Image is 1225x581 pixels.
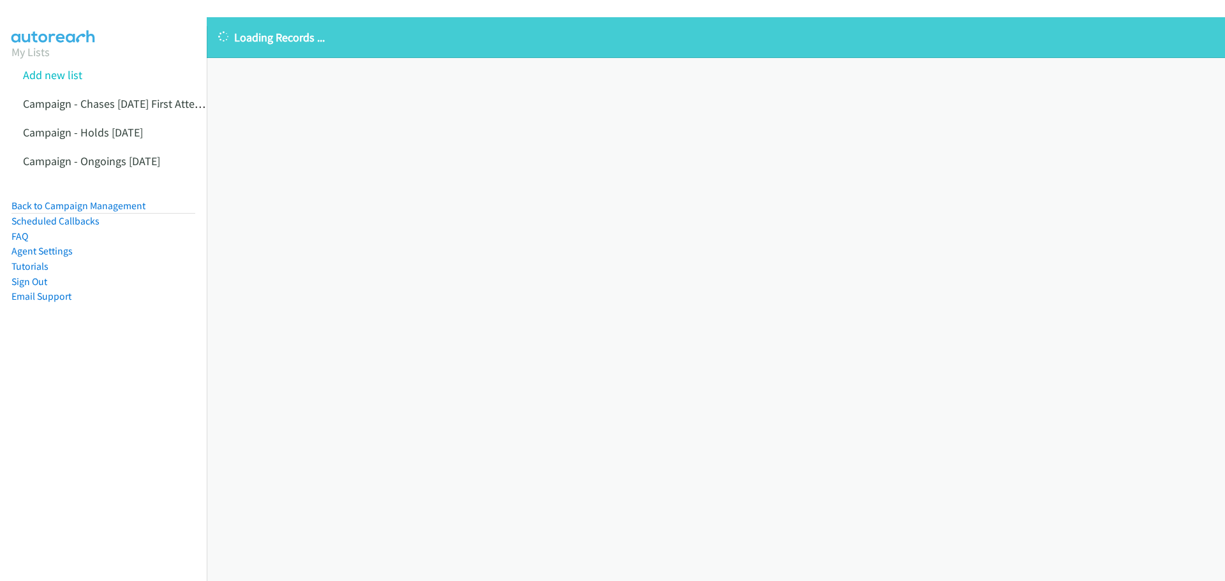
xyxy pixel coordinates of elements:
a: Campaign - Holds [DATE] [23,125,143,140]
a: Scheduled Callbacks [11,215,100,227]
a: Sign Out [11,276,47,288]
a: Add new list [23,68,82,82]
a: Email Support [11,290,71,302]
a: Campaign - Ongoings [DATE] [23,154,160,168]
a: FAQ [11,230,28,242]
a: Tutorials [11,260,48,272]
p: Loading Records ... [218,29,1214,46]
a: Back to Campaign Management [11,200,145,212]
a: My Lists [11,45,50,59]
a: Campaign - Chases [DATE] First Attempts [23,96,219,111]
a: Agent Settings [11,245,73,257]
